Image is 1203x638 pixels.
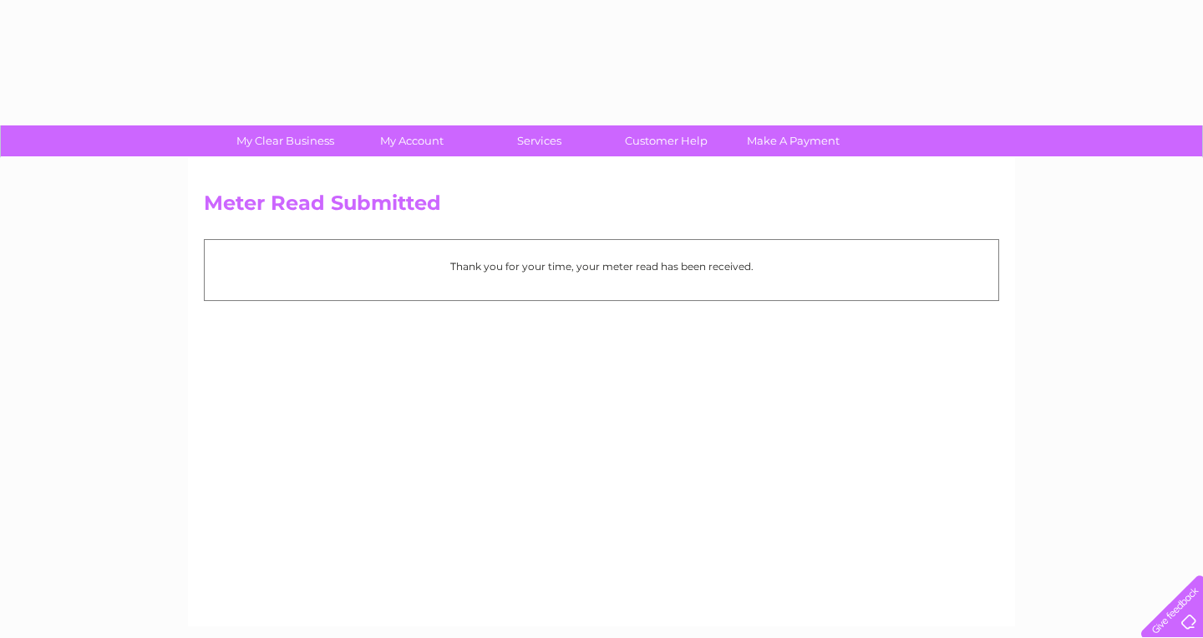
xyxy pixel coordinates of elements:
[204,191,999,223] h2: Meter Read Submitted
[470,125,608,156] a: Services
[724,125,862,156] a: Make A Payment
[597,125,735,156] a: Customer Help
[343,125,481,156] a: My Account
[216,125,354,156] a: My Clear Business
[213,258,990,274] p: Thank you for your time, your meter read has been received.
